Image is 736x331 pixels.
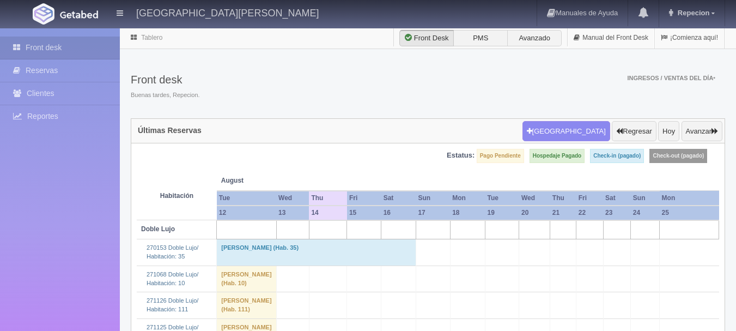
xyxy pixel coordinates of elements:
[453,30,508,46] label: PMS
[519,206,550,220] th: 20
[450,191,485,206] th: Mon
[381,206,416,220] th: 16
[485,191,519,206] th: Tue
[399,30,454,46] label: Front Desk
[631,206,660,220] th: 24
[147,271,198,286] a: 271068 Doble Lujo/Habitación: 10
[519,191,550,206] th: Wed
[309,191,347,206] th: Thu
[221,176,305,185] span: August
[147,297,198,312] a: 271126 Doble Lujo/Habitación: 111
[131,74,200,86] h3: Front desk
[217,239,416,266] td: [PERSON_NAME] (Hab. 35)
[131,91,200,100] span: Buenas tardes, Repecion.
[612,121,656,142] button: Regresar
[450,206,485,220] th: 18
[658,121,679,142] button: Hoy
[477,149,524,163] label: Pago Pendiente
[217,292,276,318] td: [PERSON_NAME] (Hab. 111)
[682,121,722,142] button: Avanzar
[60,10,98,19] img: Getabed
[141,225,175,233] b: Doble Lujo
[276,206,309,220] th: 13
[217,191,276,206] th: Tue
[576,191,603,206] th: Fri
[381,191,416,206] th: Sat
[347,191,381,206] th: Fri
[309,206,347,220] th: 14
[660,206,719,220] th: 25
[603,206,631,220] th: 23
[276,191,309,206] th: Wed
[550,191,576,206] th: Thu
[660,191,719,206] th: Mon
[631,191,660,206] th: Sun
[507,30,562,46] label: Avanzado
[347,206,381,220] th: 15
[568,27,654,49] a: Manual del Front Desk
[627,75,715,81] span: Ingresos / Ventas del día
[147,244,198,260] a: 270153 Doble Lujo/Habitación: 35
[522,121,610,142] button: [GEOGRAPHIC_DATA]
[649,149,707,163] label: Check-out (pagado)
[603,191,631,206] th: Sat
[141,34,162,41] a: Tablero
[160,192,193,200] strong: Habitación
[447,151,475,161] label: Estatus:
[33,3,54,25] img: Getabed
[136,5,319,19] h4: [GEOGRAPHIC_DATA][PERSON_NAME]
[550,206,576,220] th: 21
[217,266,276,292] td: [PERSON_NAME] (Hab. 10)
[217,206,276,220] th: 12
[675,9,710,17] span: Repecion
[416,191,450,206] th: Sun
[138,127,202,135] h4: Últimas Reservas
[655,27,724,49] a: ¡Comienza aquí!
[576,206,603,220] th: 22
[416,206,450,220] th: 17
[530,149,585,163] label: Hospedaje Pagado
[485,206,519,220] th: 19
[590,149,644,163] label: Check-in (pagado)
